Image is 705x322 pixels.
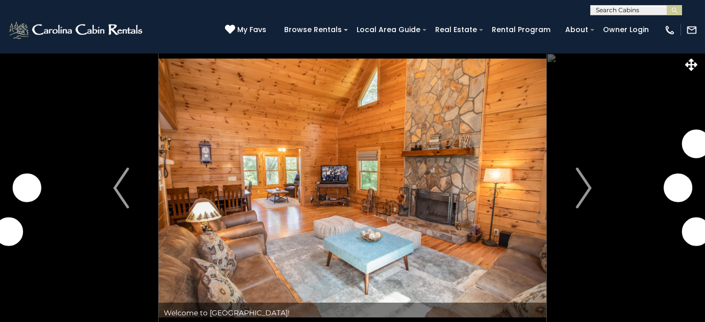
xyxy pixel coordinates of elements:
img: arrow [113,168,129,208]
span: My Favs [237,24,266,35]
img: White-1-2.png [8,20,145,40]
img: phone-regular-white.png [664,24,675,36]
a: Local Area Guide [351,22,425,38]
a: About [560,22,593,38]
img: mail-regular-white.png [686,24,697,36]
img: arrow [576,168,591,208]
a: Browse Rentals [279,22,347,38]
a: Rental Program [487,22,556,38]
a: My Favs [225,24,269,36]
a: Owner Login [598,22,654,38]
a: Real Estate [430,22,482,38]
